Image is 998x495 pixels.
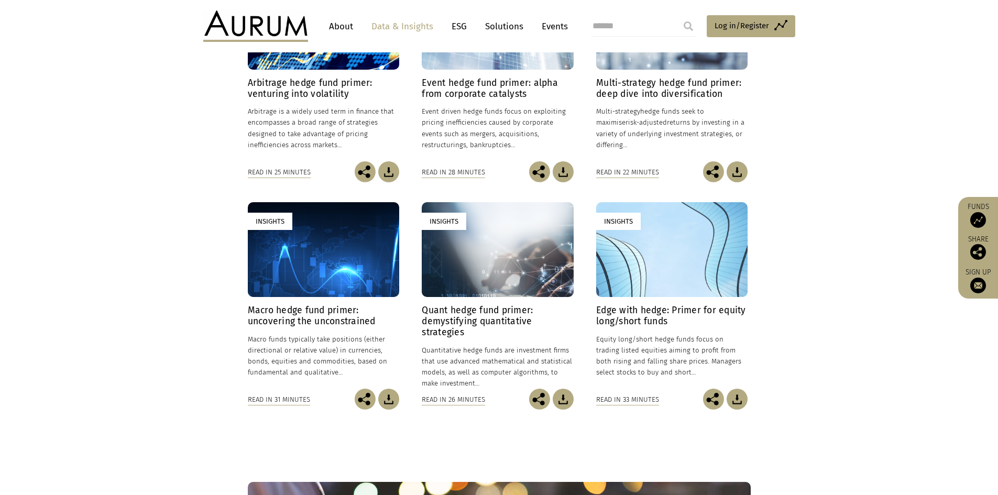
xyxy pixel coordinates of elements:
img: Share this post [703,389,724,410]
a: Insights Quant hedge fund primer: demystifying quantitative strategies Quantitative hedge funds a... [422,202,573,389]
h4: Multi-strategy hedge fund primer: deep dive into diversification [596,78,748,100]
img: Download Article [553,389,574,410]
h4: Arbitrage hedge fund primer: venturing into volatility [248,78,399,100]
img: Share this post [970,244,986,260]
a: Sign up [963,268,993,293]
p: Equity long/short hedge funds focus on trading listed equities aiming to profit from both rising ... [596,334,748,378]
p: Arbitrage is a widely used term in finance that encompasses a broad range of strategies designed ... [248,106,399,150]
a: Events [536,17,568,36]
img: Share this post [703,161,724,182]
h4: Macro hedge fund primer: uncovering the unconstrained [248,305,399,327]
a: ESG [446,17,472,36]
a: Log in/Register [707,15,795,37]
span: risk-adjusted [626,118,667,126]
img: Download Article [378,161,399,182]
p: hedge funds seek to maximise returns by investing in a variety of underlying investment strategie... [596,106,748,150]
input: Submit [678,16,699,37]
a: Insights Macro hedge fund primer: uncovering the unconstrained Macro funds typically take positio... [248,202,399,389]
a: Data & Insights [366,17,438,36]
div: Read in 33 minutes [596,394,659,405]
div: Share [963,236,993,260]
img: Share this post [529,161,550,182]
span: Multi-strategy [596,107,640,115]
h4: Edge with hedge: Primer for equity long/short funds [596,305,748,327]
p: Macro funds typically take positions (either directional or relative value) in currencies, bonds,... [248,334,399,378]
h4: Quant hedge fund primer: demystifying quantitative strategies [422,305,573,338]
img: Aurum [203,10,308,42]
div: Insights [422,213,466,230]
img: Share this post [529,389,550,410]
div: Read in 22 minutes [596,167,659,178]
a: Funds [963,202,993,228]
img: Download Article [727,161,748,182]
div: Insights [596,213,641,230]
a: About [324,17,358,36]
a: Insights Edge with hedge: Primer for equity long/short funds Equity long/short hedge funds focus ... [596,202,748,389]
img: Download Article [727,389,748,410]
img: Sign up to our newsletter [970,278,986,293]
div: Read in 25 minutes [248,167,311,178]
img: Download Article [378,389,399,410]
p: Quantitative hedge funds are investment firms that use advanced mathematical and statistical mode... [422,345,573,389]
p: Event driven hedge funds focus on exploiting pricing inefficiencies caused by corporate events su... [422,106,573,150]
img: Share this post [355,161,376,182]
img: Download Article [553,161,574,182]
div: Read in 31 minutes [248,394,310,405]
img: Share this post [355,389,376,410]
div: Insights [248,213,292,230]
img: Access Funds [970,212,986,228]
div: Read in 28 minutes [422,167,485,178]
div: Read in 26 minutes [422,394,485,405]
h4: Event hedge fund primer: alpha from corporate catalysts [422,78,573,100]
span: Log in/Register [715,19,769,32]
a: Solutions [480,17,529,36]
